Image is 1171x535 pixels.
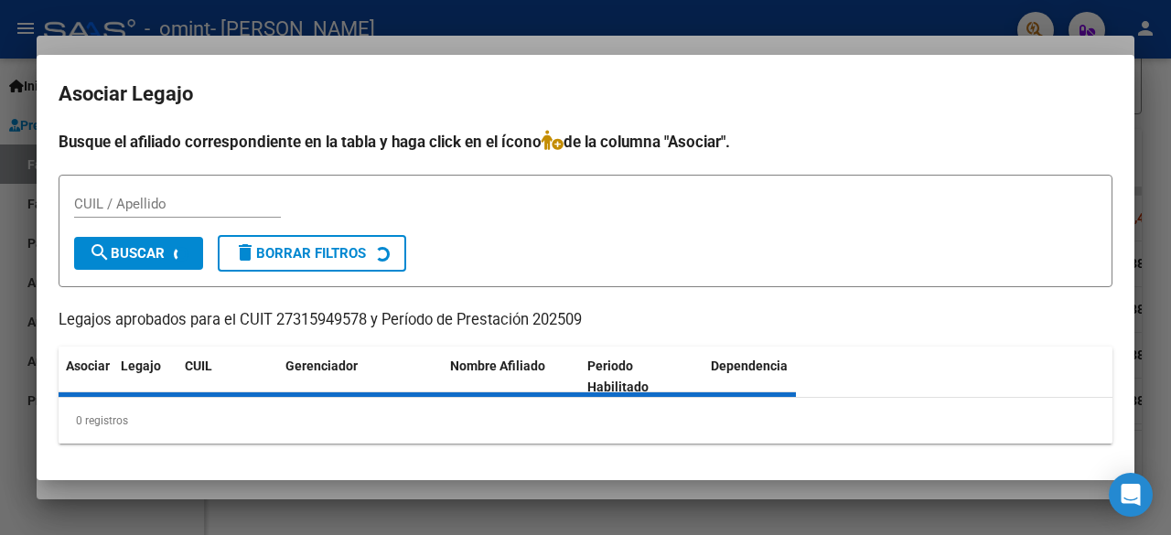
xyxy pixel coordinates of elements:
[443,347,580,407] datatable-header-cell: Nombre Afiliado
[177,347,278,407] datatable-header-cell: CUIL
[59,130,1112,154] h4: Busque el afiliado correspondiente en la tabla y haga click en el ícono de la columna "Asociar".
[185,358,212,373] span: CUIL
[59,398,1112,444] div: 0 registros
[89,245,165,262] span: Buscar
[74,237,203,270] button: Buscar
[580,347,704,407] datatable-header-cell: Periodo Habilitado
[234,245,366,262] span: Borrar Filtros
[218,235,406,272] button: Borrar Filtros
[711,358,788,373] span: Dependencia
[450,358,545,373] span: Nombre Afiliado
[89,241,111,263] mat-icon: search
[59,309,1112,332] p: Legajos aprobados para el CUIT 27315949578 y Período de Prestación 202509
[113,347,177,407] datatable-header-cell: Legajo
[59,347,113,407] datatable-header-cell: Asociar
[234,241,256,263] mat-icon: delete
[704,347,841,407] datatable-header-cell: Dependencia
[587,358,649,394] span: Periodo Habilitado
[285,358,358,373] span: Gerenciador
[59,77,1112,112] h2: Asociar Legajo
[1109,473,1153,517] div: Open Intercom Messenger
[66,358,110,373] span: Asociar
[278,347,443,407] datatable-header-cell: Gerenciador
[121,358,161,373] span: Legajo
